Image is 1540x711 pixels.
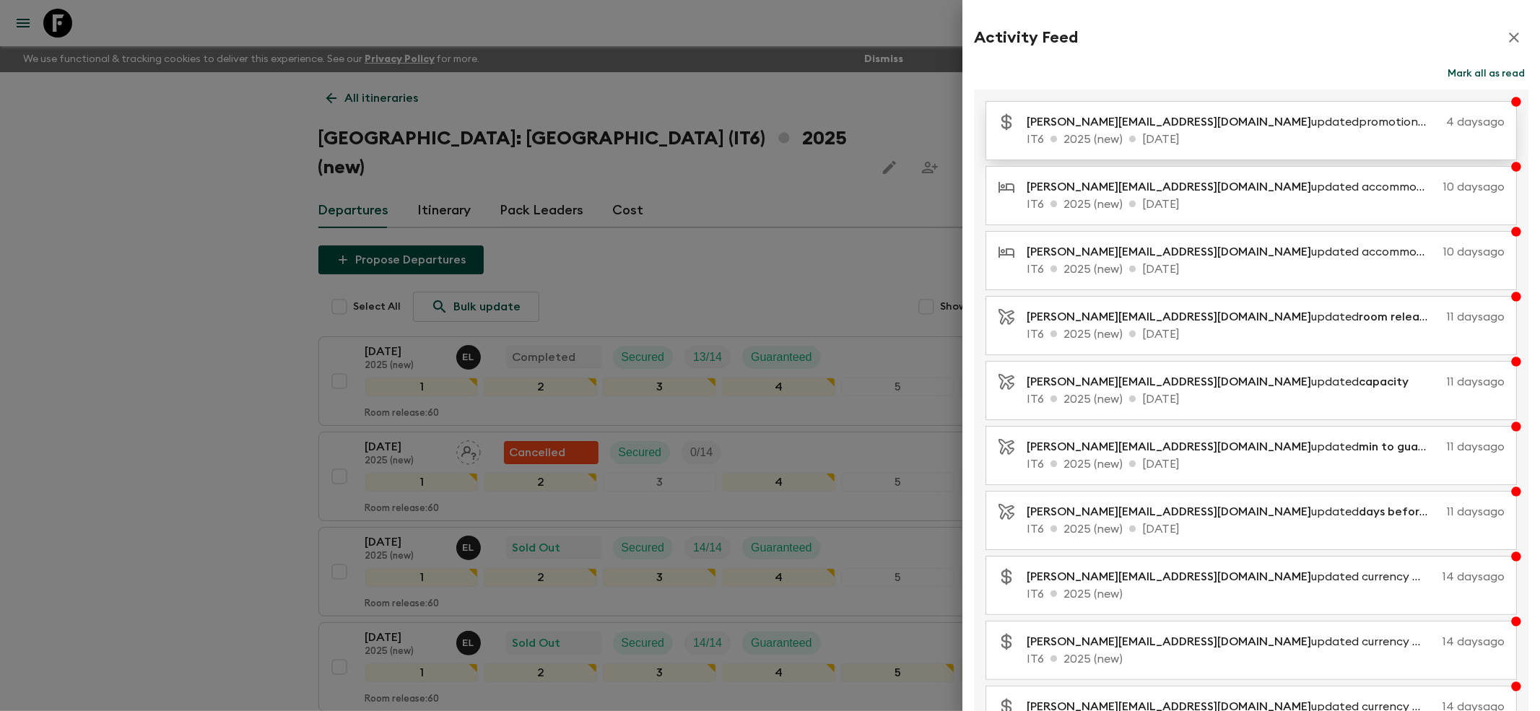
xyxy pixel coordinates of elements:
[1027,181,1311,193] span: [PERSON_NAME][EMAIL_ADDRESS][DOMAIN_NAME]
[1443,633,1505,650] p: 14 days ago
[1447,438,1505,455] p: 11 days ago
[1426,373,1505,391] p: 11 days ago
[1027,585,1505,603] p: IT6 2025 (new)
[1446,113,1505,131] p: 4 days ago
[1027,113,1440,131] p: updated promotional discounts
[1027,246,1311,258] span: [PERSON_NAME][EMAIL_ADDRESS][DOMAIN_NAME]
[1027,633,1437,650] p: updated currency for costs
[1359,376,1409,388] span: capacity
[1359,441,1456,453] span: min to guarantee
[1027,131,1505,148] p: IT6 2025 (new) [DATE]
[1443,178,1505,196] p: 10 days ago
[1027,308,1441,326] p: updated
[1443,243,1505,261] p: 10 days ago
[1027,243,1437,261] p: updated accommodation
[1027,438,1441,455] p: updated
[1447,308,1505,326] p: 11 days ago
[1027,636,1311,647] span: [PERSON_NAME][EMAIL_ADDRESS][DOMAIN_NAME]
[1027,650,1505,668] p: IT6 2025 (new)
[1027,326,1505,343] p: IT6 2025 (new) [DATE]
[1027,568,1437,585] p: updated currency for costs
[974,28,1078,47] h2: Activity Feed
[1447,503,1505,520] p: 11 days ago
[1027,196,1505,213] p: IT6 2025 (new) [DATE]
[1359,506,1523,518] span: days before departure for EB
[1027,178,1437,196] p: updated accommodation
[1443,568,1505,585] p: 14 days ago
[1027,376,1311,388] span: [PERSON_NAME][EMAIL_ADDRESS][DOMAIN_NAME]
[1027,391,1505,408] p: IT6 2025 (new) [DATE]
[1444,64,1528,84] button: Mark all as read
[1027,261,1505,278] p: IT6 2025 (new) [DATE]
[1027,571,1311,583] span: [PERSON_NAME][EMAIL_ADDRESS][DOMAIN_NAME]
[1027,506,1311,518] span: [PERSON_NAME][EMAIL_ADDRESS][DOMAIN_NAME]
[1027,503,1441,520] p: updated
[1027,116,1311,128] span: [PERSON_NAME][EMAIL_ADDRESS][DOMAIN_NAME]
[1027,455,1505,473] p: IT6 2025 (new) [DATE]
[1027,520,1505,538] p: IT6 2025 (new) [DATE]
[1027,311,1311,323] span: [PERSON_NAME][EMAIL_ADDRESS][DOMAIN_NAME]
[1359,311,1461,323] span: room release days
[1027,373,1420,391] p: updated
[1027,441,1311,453] span: [PERSON_NAME][EMAIL_ADDRESS][DOMAIN_NAME]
